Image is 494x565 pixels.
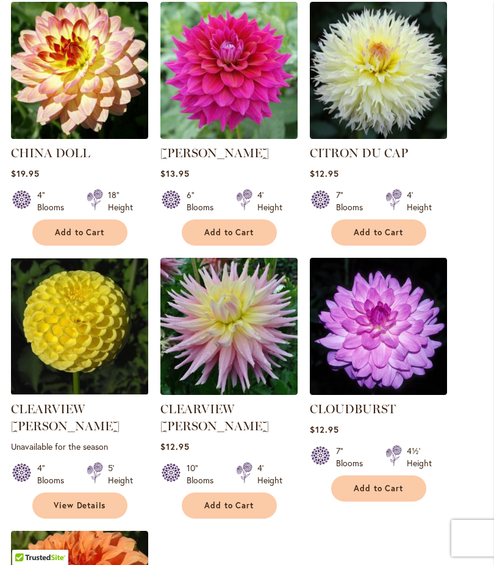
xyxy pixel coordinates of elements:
img: CHLOE JANAE [160,2,298,139]
div: 4" Blooms [37,462,72,486]
span: $12.95 [310,424,339,435]
div: 6" Blooms [187,189,221,213]
span: $13.95 [160,168,190,179]
img: CLEARVIEW DANIEL [11,258,148,395]
span: Add to Cart [204,227,254,238]
a: [PERSON_NAME] [160,146,269,160]
div: 4½' Height [407,445,432,469]
div: 4" Blooms [37,189,72,213]
img: Clearview Jonas [160,258,298,395]
img: CITRON DU CAP [310,2,447,139]
a: CLOUDBURST [310,402,396,416]
span: Add to Cart [204,500,254,511]
iframe: Launch Accessibility Center [9,522,43,556]
button: Add to Cart [331,475,426,502]
span: $19.95 [11,168,40,179]
a: CLEARVIEW [PERSON_NAME] [160,402,269,433]
button: Add to Cart [32,219,127,246]
a: CHLOE JANAE [160,130,298,141]
a: CHINA DOLL [11,130,148,141]
span: Add to Cart [354,227,404,238]
a: Cloudburst [310,386,447,397]
span: Add to Cart [354,483,404,494]
a: CHINA DOLL [11,146,90,160]
span: View Details [54,500,106,511]
p: Unavailable for the season [11,441,148,452]
a: Clearview Jonas [160,386,298,397]
div: 4' Height [257,462,282,486]
div: 4' Height [257,189,282,213]
a: CLEARVIEW [PERSON_NAME] [11,402,120,433]
span: $12.95 [310,168,339,179]
div: 18" Height [108,189,133,213]
span: $12.95 [160,441,190,452]
img: Cloudburst [310,258,447,395]
button: Add to Cart [182,492,277,519]
div: 7" Blooms [336,445,371,469]
button: Add to Cart [182,219,277,246]
a: View Details [32,492,127,519]
button: Add to Cart [331,219,426,246]
a: CITRON DU CAP [310,130,447,141]
span: Add to Cart [55,227,105,238]
div: 5' Height [108,462,133,486]
img: CHINA DOLL [11,2,148,139]
div: 7" Blooms [336,189,371,213]
a: CITRON DU CAP [310,146,408,160]
div: 10" Blooms [187,462,221,486]
div: 4' Height [407,189,432,213]
a: CLEARVIEW DANIEL [11,386,148,397]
